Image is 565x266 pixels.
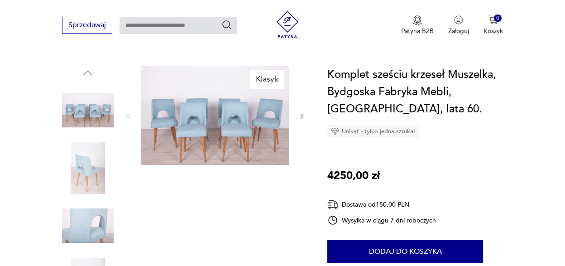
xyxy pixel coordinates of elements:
[274,11,301,38] img: Patyna - sklep z meblami i dekoracjami vintage
[62,17,112,34] button: Sprzedawaj
[327,66,503,118] h1: Komplet sześciu krzeseł Muszelka, Bydgoska Fabryka Mebli, [GEOGRAPHIC_DATA], lata 60.
[62,23,112,29] a: Sprzedawaj
[454,15,463,24] img: Ikonka użytkownika
[327,167,380,184] p: 4250,00 zł
[62,84,114,136] img: Zdjęcie produktu Komplet sześciu krzeseł Muszelka, Bydgoska Fabryka Mebli, Polska, lata 60.
[331,127,339,135] img: Ikona diamentu
[327,125,419,138] div: Unikat - tylko jedna sztuka!
[448,27,469,35] p: Zaloguj
[141,66,289,165] img: Zdjęcie produktu Komplet sześciu krzeseł Muszelka, Bydgoska Fabryka Mebli, Polska, lata 60.
[484,27,503,35] p: Koszyk
[448,15,469,35] button: Zaloguj
[413,15,422,25] img: Ikona medalu
[327,215,436,226] div: Wysyłka w ciągu 7 dni roboczych
[494,15,502,22] div: 0
[401,15,434,35] button: Patyna B2B
[327,199,338,210] img: Ikona dostawy
[488,15,498,24] img: Ikona koszyka
[221,19,232,30] button: Szukaj
[401,27,434,35] p: Patyna B2B
[250,70,284,89] div: Klasyk
[62,200,114,251] img: Zdjęcie produktu Komplet sześciu krzeseł Muszelka, Bydgoska Fabryka Mebli, Polska, lata 60.
[62,142,114,194] img: Zdjęcie produktu Komplet sześciu krzeseł Muszelka, Bydgoska Fabryka Mebli, Polska, lata 60.
[401,15,434,35] a: Ikona medaluPatyna B2B
[484,15,503,35] button: 0Koszyk
[327,199,436,210] div: Dostawa od 150,00 PLN
[327,240,483,263] button: Dodaj do koszyka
